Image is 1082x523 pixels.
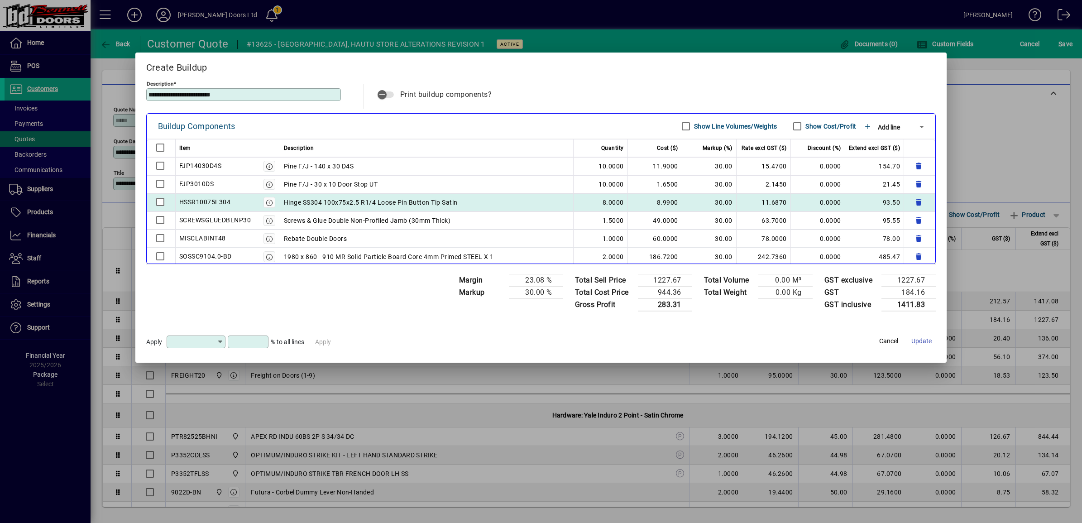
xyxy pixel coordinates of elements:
[147,80,173,86] mat-label: Description
[570,298,638,311] td: Gross Profit
[845,175,905,193] td: 21.45
[849,143,900,154] span: Extend excl GST ($)
[509,274,563,286] td: 23.08 %
[740,251,787,262] div: 242.7360
[845,157,905,175] td: 154.70
[682,193,737,211] td: 30.00
[280,248,574,266] td: 1980 x 860 - 910 MR Solid Particle Board Core 4mm Primed STEEL X 1
[758,274,813,286] td: 0.00 M³
[284,143,314,154] span: Description
[570,274,638,286] td: Total Sell Price
[632,233,678,244] div: 60.0000
[574,175,628,193] td: 10.0000
[601,143,624,154] span: Quantity
[878,124,900,131] span: Add line
[808,143,841,154] span: Discount (%)
[874,333,903,349] button: Cancel
[740,197,787,208] div: 11.6870
[804,122,856,131] label: Show Cost/Profit
[574,193,628,211] td: 8.0000
[791,157,845,175] td: 0.0000
[574,248,628,266] td: 2.0000
[703,143,733,154] span: Markup (%)
[135,53,947,79] h2: Create Buildup
[179,251,232,262] div: SOSSC9104.0-BD
[570,286,638,298] td: Total Cost Price
[740,179,787,190] div: 2.1450
[692,122,777,131] label: Show Line Volumes/Weights
[632,215,678,226] div: 49.0000
[791,248,845,266] td: 0.0000
[632,251,678,262] div: 186.7200
[179,215,251,226] div: SCREWSGLUEDBLNP30
[791,193,845,211] td: 0.0000
[657,143,678,154] span: Cost ($)
[400,90,492,99] span: Print buildup components?
[682,211,737,230] td: 30.00
[455,286,509,298] td: Markup
[158,119,235,134] div: Buildup Components
[845,248,905,266] td: 485.47
[881,286,936,298] td: 184.16
[820,298,882,311] td: GST inclusive
[907,333,936,349] button: Update
[179,143,191,154] span: Item
[574,211,628,230] td: 1.5000
[179,178,214,189] div: FJP3010DS
[638,298,692,311] td: 283.31
[632,161,678,172] div: 11.9000
[179,160,222,171] div: FJP14030D4S
[179,197,231,207] div: HSSR10075L304
[791,175,845,193] td: 0.0000
[791,230,845,248] td: 0.0000
[682,157,737,175] td: 30.00
[682,175,737,193] td: 30.00
[280,193,574,211] td: Hinge SS304 100x75x2.5 R1/4 Loose Pin Button Tip Satin
[574,157,628,175] td: 10.0000
[740,215,787,226] div: 63.7000
[881,274,936,286] td: 1227.67
[879,336,898,346] span: Cancel
[280,175,574,193] td: Pine F/J - 30 x 10 Door Stop UT
[740,233,787,244] div: 78.0000
[845,193,905,211] td: 93.50
[791,211,845,230] td: 0.0000
[845,211,905,230] td: 95.55
[820,274,882,286] td: GST exclusive
[280,230,574,248] td: Rebate Double Doors
[638,274,692,286] td: 1227.67
[845,230,905,248] td: 78.00
[146,338,162,345] span: Apply
[682,230,737,248] td: 30.00
[911,336,932,346] span: Update
[271,338,304,345] span: % to all lines
[280,211,574,230] td: Screws & Glue Double Non-Profiled Jamb (30mm Thick)
[758,286,813,298] td: 0.00 Kg
[574,230,628,248] td: 1.0000
[632,197,678,208] div: 8.9900
[740,161,787,172] div: 15.4700
[632,179,678,190] div: 1.6500
[638,286,692,298] td: 944.36
[455,274,509,286] td: Margin
[699,286,758,298] td: Total Weight
[699,274,758,286] td: Total Volume
[881,298,936,311] td: 1411.83
[742,143,787,154] span: Rate excl GST ($)
[509,286,563,298] td: 30.00 %
[820,286,882,298] td: GST
[682,248,737,266] td: 30.00
[280,157,574,175] td: Pine F/J - 140 x 30 D4S
[179,233,226,244] div: MISCLABINT48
